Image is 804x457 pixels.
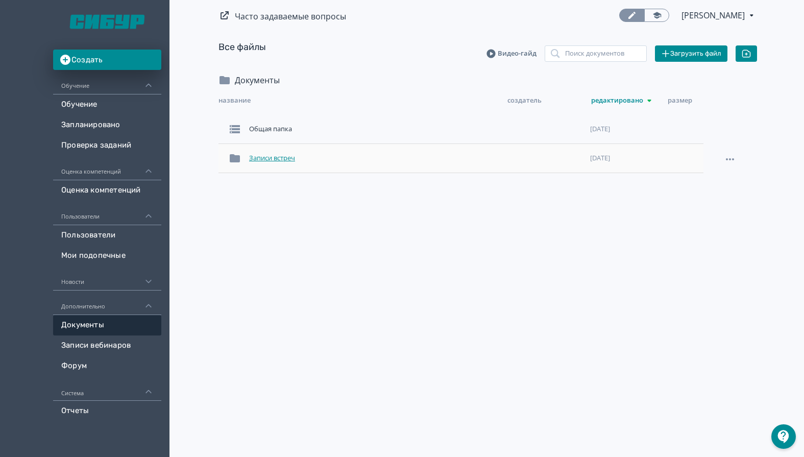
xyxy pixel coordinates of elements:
[231,74,280,86] div: Документы
[53,356,161,376] a: Форум
[507,94,591,107] div: Создатель
[486,49,537,59] a: Видео-гайд
[53,135,161,156] a: Проверка заданий
[235,11,346,22] a: Часто задаваемые вопросы
[245,120,502,138] div: Общая папка
[655,45,727,62] button: Загрузить файл
[218,115,703,144] div: Общая папка[DATE]
[53,225,161,246] a: Пользователи
[53,50,161,70] button: Создать
[668,94,709,107] div: Размер
[681,9,746,21] span: Ирина Леонидовна Стрелкова
[53,335,161,356] a: Записи вебинаров
[53,201,161,225] div: Пользователи
[53,94,161,115] a: Обучение
[53,70,161,94] div: Обучение
[53,156,161,180] div: Оценка компетенций
[644,9,669,22] a: Переключиться в режим ученика
[61,6,153,37] img: https://files.teachbase.ru/system/slaveaccount/47589/logo/medium-a49abc3712dd1f8874ea51c7ae175069...
[590,153,610,163] span: [DATE]
[218,144,703,173] div: Записи встреч[DATE]
[53,376,161,401] div: Система
[218,94,507,107] div: Название
[53,266,161,291] div: Новости
[53,180,161,201] a: Оценка компетенций
[53,291,161,315] div: Дополнительно
[218,41,266,53] a: Все файлы
[53,246,161,266] a: Мои подопечные
[53,401,161,421] a: Отчеты
[53,115,161,135] a: Запланировано
[590,124,610,134] span: [DATE]
[591,94,668,107] div: Редактировано
[53,315,161,335] a: Документы
[245,149,502,167] div: Записи встреч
